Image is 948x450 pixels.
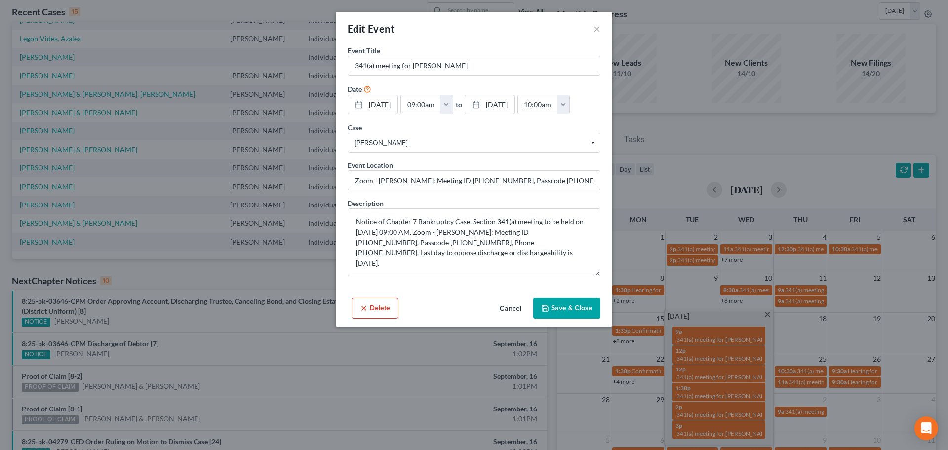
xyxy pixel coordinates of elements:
[348,95,397,114] a: [DATE]
[348,46,380,55] span: Event Title
[465,95,514,114] a: [DATE]
[348,56,600,75] input: Enter event name...
[348,23,395,35] span: Edit Event
[533,298,600,319] button: Save & Close
[352,298,398,319] button: Delete
[492,299,529,319] button: Cancel
[348,133,600,153] span: Select box activate
[914,416,938,440] div: Open Intercom Messenger
[348,84,362,94] label: Date
[348,123,362,133] label: Case
[456,99,462,110] label: to
[348,198,384,208] label: Description
[518,95,557,114] input: -- : --
[593,23,600,35] button: ×
[348,160,393,170] label: Event Location
[401,95,440,114] input: -- : --
[348,171,600,190] input: Enter location...
[355,138,593,148] span: [PERSON_NAME]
